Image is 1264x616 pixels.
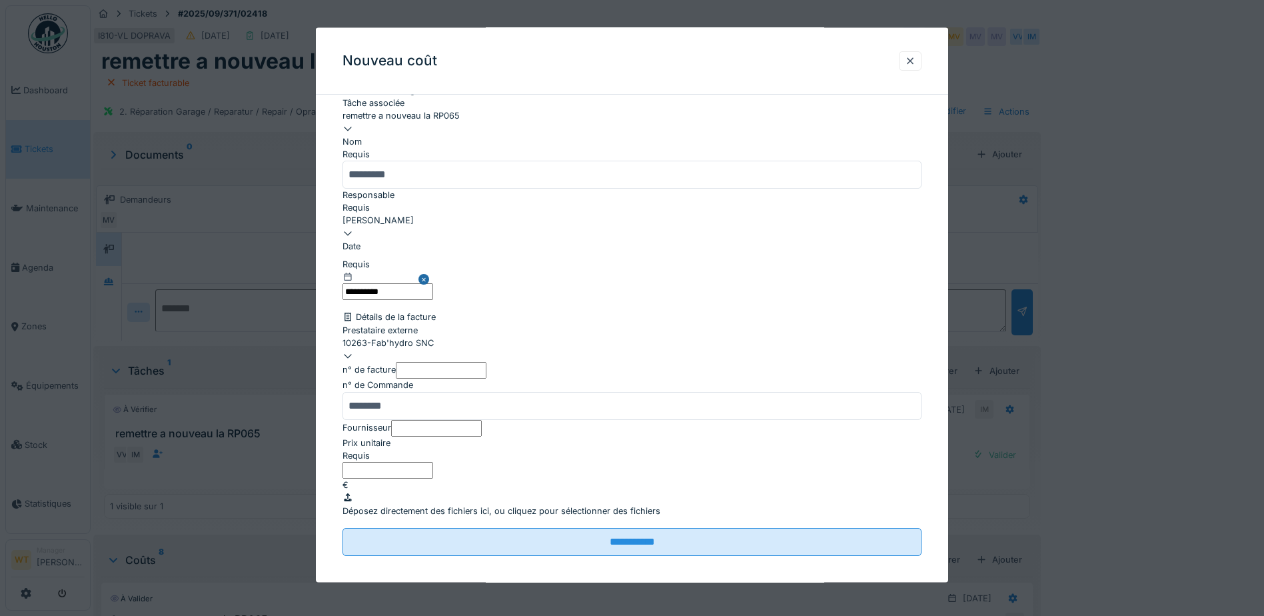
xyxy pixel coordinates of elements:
[342,239,360,252] label: Date
[342,421,391,433] label: Fournisseur
[342,97,404,109] label: Tâche associée
[342,336,922,349] div: 10263-Fab'hydro SNC
[342,135,362,147] label: Nom
[342,214,922,227] div: [PERSON_NAME]
[418,257,433,300] button: Close
[342,479,922,491] div: €
[342,449,922,461] div: Requis
[342,363,396,376] label: n° de facture
[342,436,390,449] label: Prix unitaire
[342,257,433,270] div: Requis
[342,201,922,214] div: Requis
[342,188,394,201] label: Responsable
[342,147,922,160] div: Requis
[342,323,418,336] label: Prestataire externe
[342,504,922,517] p: Déposez directement des fichiers ici, ou cliquez pour sélectionner des fichiers
[342,109,922,122] div: remettre a nouveau la RP065
[342,53,437,69] h3: Nouveau coût
[342,311,922,323] div: Détails de la facture
[342,379,413,391] label: n° de Commande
